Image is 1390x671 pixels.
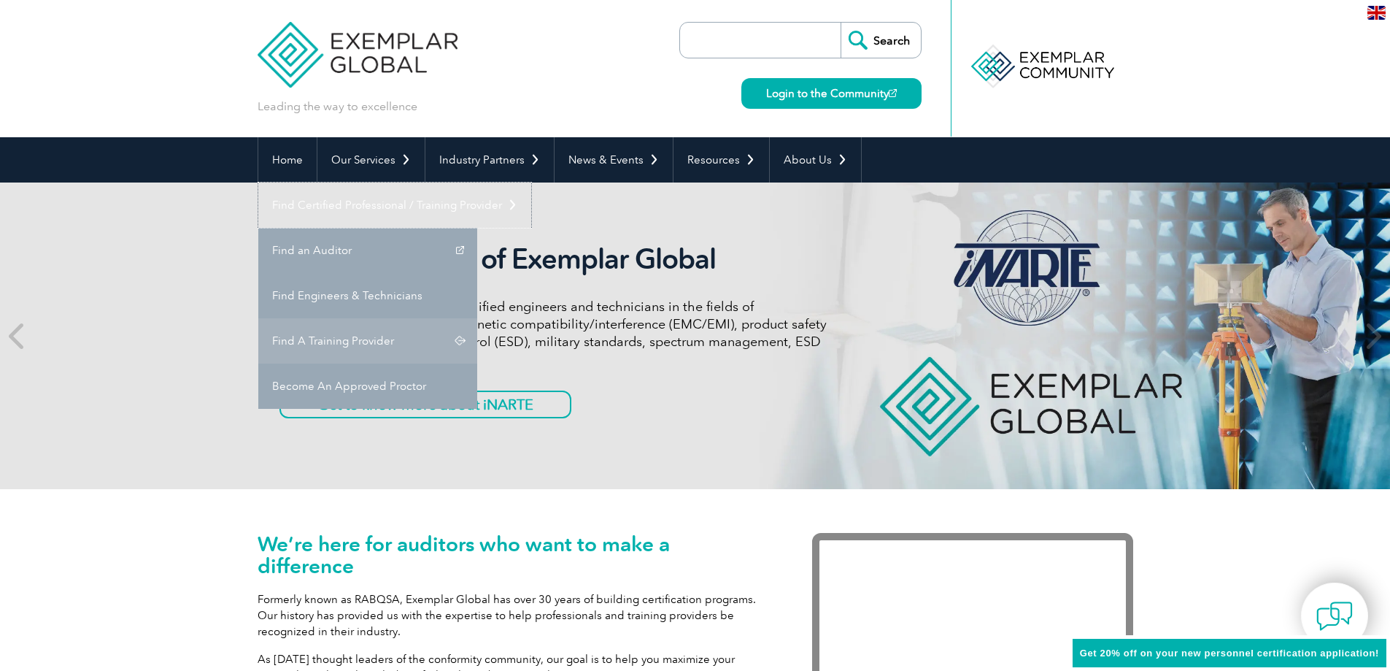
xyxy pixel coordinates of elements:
[889,89,897,97] img: open_square.png
[258,99,417,115] p: Leading the way to excellence
[279,298,827,368] p: iNARTE certifications are for qualified engineers and technicians in the fields of telecommunicat...
[425,137,554,183] a: Industry Partners
[1316,598,1353,634] img: contact-chat.png
[258,183,531,228] a: Find Certified Professional / Training Provider
[1367,6,1386,20] img: en
[317,137,425,183] a: Our Services
[258,318,477,364] a: Find A Training Provider
[741,78,922,109] a: Login to the Community
[841,23,921,58] input: Search
[770,137,861,183] a: About Us
[258,591,768,640] p: Formerly known as RABQSA, Exemplar Global has over 30 years of building certification programs. O...
[258,364,477,409] a: Become An Approved Proctor
[673,137,769,183] a: Resources
[258,228,477,273] a: Find an Auditor
[258,533,768,577] h1: We’re here for auditors who want to make a difference
[279,242,827,276] h2: iNARTE is a Part of Exemplar Global
[258,273,477,318] a: Find Engineers & Technicians
[258,137,317,183] a: Home
[555,137,673,183] a: News & Events
[1080,648,1379,659] span: Get 20% off on your new personnel certification application!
